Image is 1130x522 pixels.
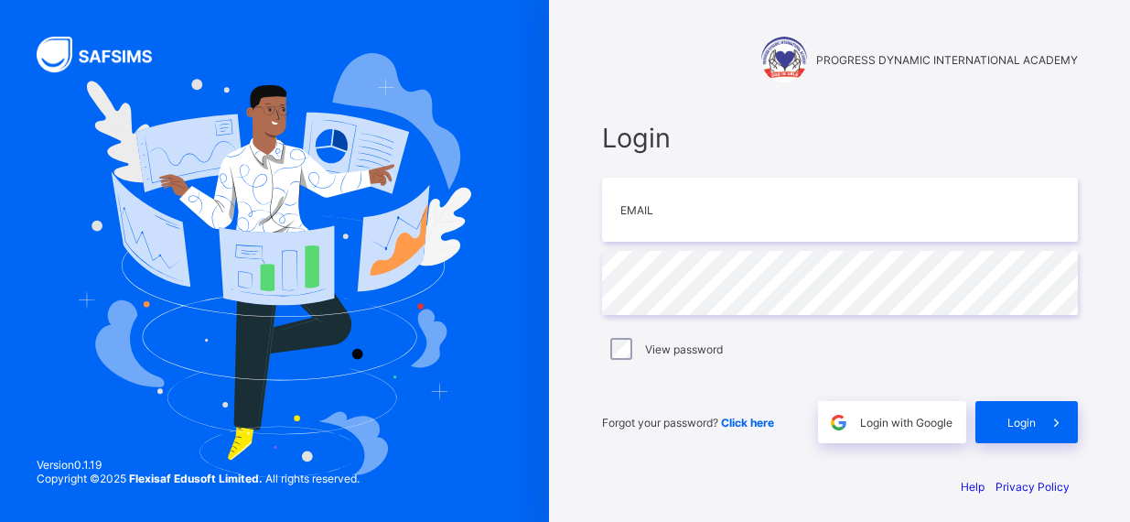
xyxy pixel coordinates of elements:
[860,416,952,430] span: Login with Google
[129,472,263,485] strong: Flexisaf Edusoft Limited.
[645,343,723,356] label: View password
[37,458,360,472] span: Version 0.1.19
[961,480,985,494] a: Help
[37,37,174,72] img: SAFSIMS Logo
[816,53,1078,67] span: PROGRESS DYNAMIC INTERNATIONAL ACADEMY
[602,122,1078,154] span: Login
[1007,416,1036,430] span: Login
[995,480,1070,494] a: Privacy Policy
[37,472,360,485] span: Copyright © 2025 All rights reserved.
[78,53,472,477] img: Hero Image
[828,412,849,433] img: google.396cfc9801f0270233282035f929180a.svg
[602,416,774,430] span: Forgot your password?
[721,416,774,430] a: Click here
